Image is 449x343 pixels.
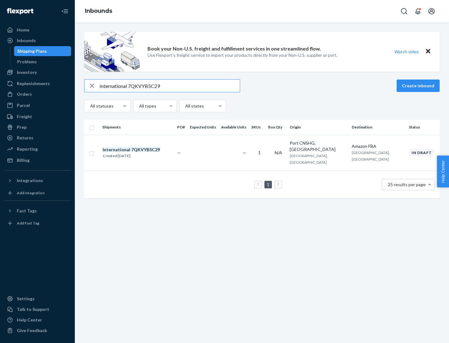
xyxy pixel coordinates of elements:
[290,153,328,165] span: [GEOGRAPHIC_DATA], [GEOGRAPHIC_DATA]
[17,69,37,75] div: Inventory
[287,120,349,135] th: Origin
[177,150,181,155] span: —
[266,182,271,187] a: Page 1 is your current page
[17,27,29,33] div: Home
[425,5,438,17] button: Open account menu
[147,45,321,52] p: Book your Non-U.S. freight and fulfillment services in one streamlined flow.
[409,149,435,157] div: In draft
[7,8,33,14] img: Flexport logo
[59,5,71,17] button: Close Navigation
[4,36,71,46] a: Inbounds
[266,120,287,135] th: Box Qty
[17,317,42,323] div: Help Center
[390,47,423,56] button: Watch video
[103,153,160,159] div: Created [DATE]
[4,304,71,314] a: Talk to Support
[17,146,38,152] div: Reporting
[17,135,33,141] div: Returns
[4,176,71,186] button: Integrations
[219,120,249,135] th: Available Units
[397,80,440,92] button: Create inbound
[4,79,71,89] a: Replenishments
[175,120,187,135] th: PO#
[17,91,32,97] div: Orders
[17,220,39,226] div: Add Fast Tag
[437,156,449,187] button: Help Center
[147,52,337,58] p: Use Flexport’s freight service to import your products directly from your Non-U.S. supplier or port.
[4,89,71,99] a: Orders
[290,140,347,152] div: Port CNSHG, [GEOGRAPHIC_DATA]
[17,157,30,163] div: Billing
[100,120,175,135] th: Shipments
[4,25,71,35] a: Home
[17,59,37,65] div: Problems
[4,294,71,304] a: Settings
[398,5,410,17] button: Open Search Box
[4,155,71,165] a: Billing
[4,67,71,77] a: Inventory
[17,124,27,130] div: Prep
[131,147,160,152] em: 7QKVYB5C29
[406,120,440,135] th: Status
[4,100,71,110] a: Parcel
[17,296,35,302] div: Settings
[4,133,71,143] a: Returns
[187,120,219,135] th: Expected Units
[243,150,246,155] span: —
[17,306,49,312] div: Talk to Support
[17,327,47,334] div: Give Feedback
[103,147,130,152] em: International
[412,5,424,17] button: Open notifications
[17,80,50,87] div: Replenishments
[17,177,43,184] div: Integrations
[17,190,45,196] div: Add Integration
[4,122,71,132] a: Prep
[85,7,112,14] a: Inbounds
[4,206,71,216] button: Fast Tags
[258,150,261,155] span: 1
[349,120,406,135] th: Destination
[17,208,37,214] div: Fast Tags
[352,150,390,162] span: [GEOGRAPHIC_DATA], [GEOGRAPHIC_DATA]
[352,143,404,149] div: Amazon FBA
[80,2,117,20] ol: breadcrumbs
[17,37,36,44] div: Inbounds
[17,48,47,54] div: Shipping Plans
[17,102,30,109] div: Parcel
[4,315,71,325] a: Help Center
[4,218,71,228] a: Add Fast Tag
[4,144,71,154] a: Reporting
[4,326,71,336] button: Give Feedback
[4,188,71,198] a: Add Integration
[14,46,71,56] a: Shipping Plans
[249,120,266,135] th: SKUs
[14,57,71,67] a: Problems
[388,182,426,187] span: 25 results per page
[138,103,139,109] input: All types
[424,47,432,56] button: Close
[4,112,71,122] a: Freight
[17,114,32,120] div: Freight
[275,150,282,155] span: N/A
[99,80,240,92] input: Search inbounds by name, destination, msku...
